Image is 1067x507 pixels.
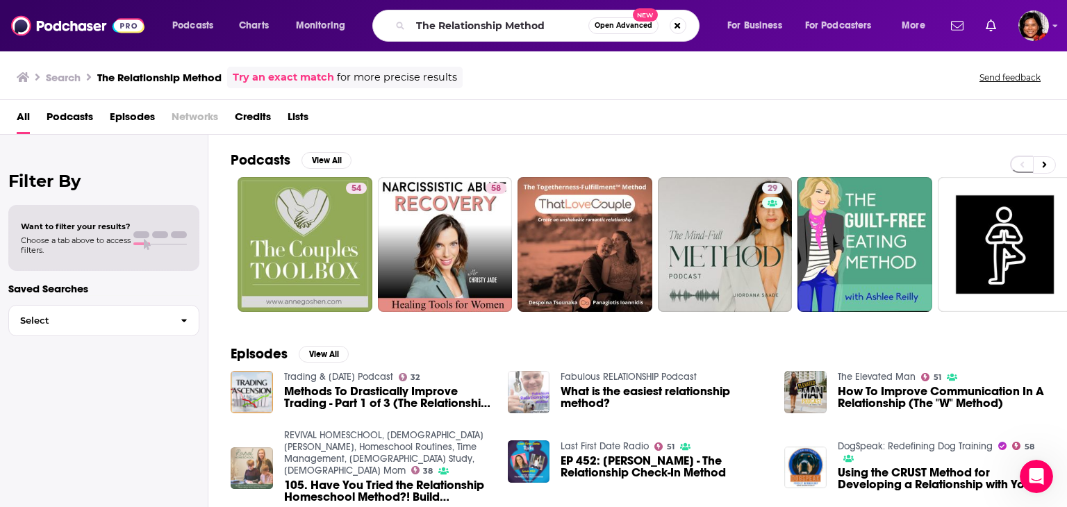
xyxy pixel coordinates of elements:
button: open menu [892,15,943,37]
span: 51 [667,444,675,450]
a: Fabulous RELATIONSHIP Podcast [561,371,697,383]
p: Saved Searches [8,282,199,295]
a: Charts [230,15,277,37]
img: Methods To Drastically Improve Trading - Part 1 of 3 (The Relationship Method) [231,371,273,413]
button: Open AdvancedNew [588,17,659,34]
a: Last First Date Radio [561,440,649,452]
span: New [633,8,658,22]
span: More [902,16,925,35]
span: For Podcasters [805,16,872,35]
button: Send feedback [975,72,1045,83]
span: Networks [172,106,218,134]
a: 105. Have You Tried the Relationship Homeschool Method?! Build Relationships. Create a Love of Le... [284,479,491,503]
span: 58 [1025,444,1034,450]
span: Choose a tab above to access filters. [21,235,131,255]
button: open menu [286,15,363,37]
button: Select [8,305,199,336]
a: 58 [1012,442,1034,450]
img: Podchaser - Follow, Share and Rate Podcasts [11,13,144,39]
span: Charts [239,16,269,35]
a: 38 [411,466,433,474]
span: EP 452: [PERSON_NAME] - The Relationship Check-In Method [561,455,768,479]
a: The Elevated Man [838,371,916,383]
a: Podcasts [47,106,93,134]
span: For Business [727,16,782,35]
img: Using the CRUST Method for Developing a Relationship with Your Dog [784,447,827,489]
a: 29 [762,183,783,194]
a: Methods To Drastically Improve Trading - Part 1 of 3 (The Relationship Method) [284,385,491,409]
a: What is the easiest relationship method? [561,385,768,409]
a: 54 [238,177,372,312]
button: open menu [718,15,800,37]
a: DogSpeak: Redefining Dog Training [838,440,993,452]
button: open menu [163,15,231,37]
button: View All [299,346,349,363]
h3: The Relationship Method [97,71,222,84]
span: Want to filter your results? [21,222,131,231]
a: Show notifications dropdown [980,14,1002,38]
a: 58 [486,183,506,194]
div: Search podcasts, credits, & more... [386,10,713,42]
a: PodcastsView All [231,151,351,169]
button: Show profile menu [1018,10,1049,41]
a: 51 [921,373,941,381]
a: How To Improve Communication In A Relationship (The "W" Method) [838,385,1045,409]
a: REVIVAL HOMESCHOOL, Christian Parenting, Homeschool Routines, Time Management, Bible Study, Chris... [284,429,483,476]
img: How To Improve Communication In A Relationship (The "W" Method) [784,371,827,413]
a: Episodes [110,106,155,134]
img: EP 452: Jocelyn Johnson - The Relationship Check-In Method [508,440,550,483]
iframe: Intercom live chat [1020,460,1053,493]
span: Open Advanced [595,22,652,29]
span: 58 [491,182,501,196]
a: EpisodesView All [231,345,349,363]
span: 38 [423,468,433,474]
span: 54 [351,182,361,196]
span: for more precise results [337,69,457,85]
span: Monitoring [296,16,345,35]
img: What is the easiest relationship method? [508,371,550,413]
h2: Podcasts [231,151,290,169]
span: 51 [934,374,941,381]
span: 29 [768,182,777,196]
a: Try an exact match [233,69,334,85]
h2: Episodes [231,345,288,363]
span: Logged in as terelynbc [1018,10,1049,41]
a: Using the CRUST Method for Developing a Relationship with Your Dog [838,467,1045,490]
a: 51 [654,442,675,451]
span: Select [9,316,169,325]
a: 29 [658,177,793,312]
a: Lists [288,106,308,134]
h3: Search [46,71,81,84]
a: Credits [235,106,271,134]
img: User Profile [1018,10,1049,41]
a: 54 [346,183,367,194]
a: All [17,106,30,134]
img: 105. Have You Tried the Relationship Homeschool Method?! Build Relationships. Create a Love of Le... [231,447,273,490]
a: Show notifications dropdown [945,14,969,38]
a: Trading & Ascension Podcast [284,371,393,383]
button: open menu [796,15,892,37]
h2: Filter By [8,171,199,191]
a: EP 452: Jocelyn Johnson - The Relationship Check-In Method [561,455,768,479]
input: Search podcasts, credits, & more... [411,15,588,37]
a: 32 [399,373,420,381]
span: 32 [411,374,420,381]
a: 58 [378,177,513,312]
